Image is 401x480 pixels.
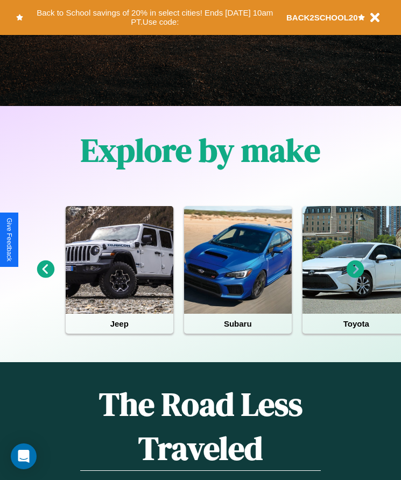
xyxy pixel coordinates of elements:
[23,5,286,30] button: Back to School savings of 20% in select cities! Ends [DATE] 10am PT.Use code:
[80,382,321,471] h1: The Road Less Traveled
[11,443,37,469] div: Open Intercom Messenger
[184,314,292,334] h4: Subaru
[5,218,13,262] div: Give Feedback
[286,13,358,22] b: BACK2SCHOOL20
[66,314,173,334] h4: Jeep
[81,128,320,172] h1: Explore by make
